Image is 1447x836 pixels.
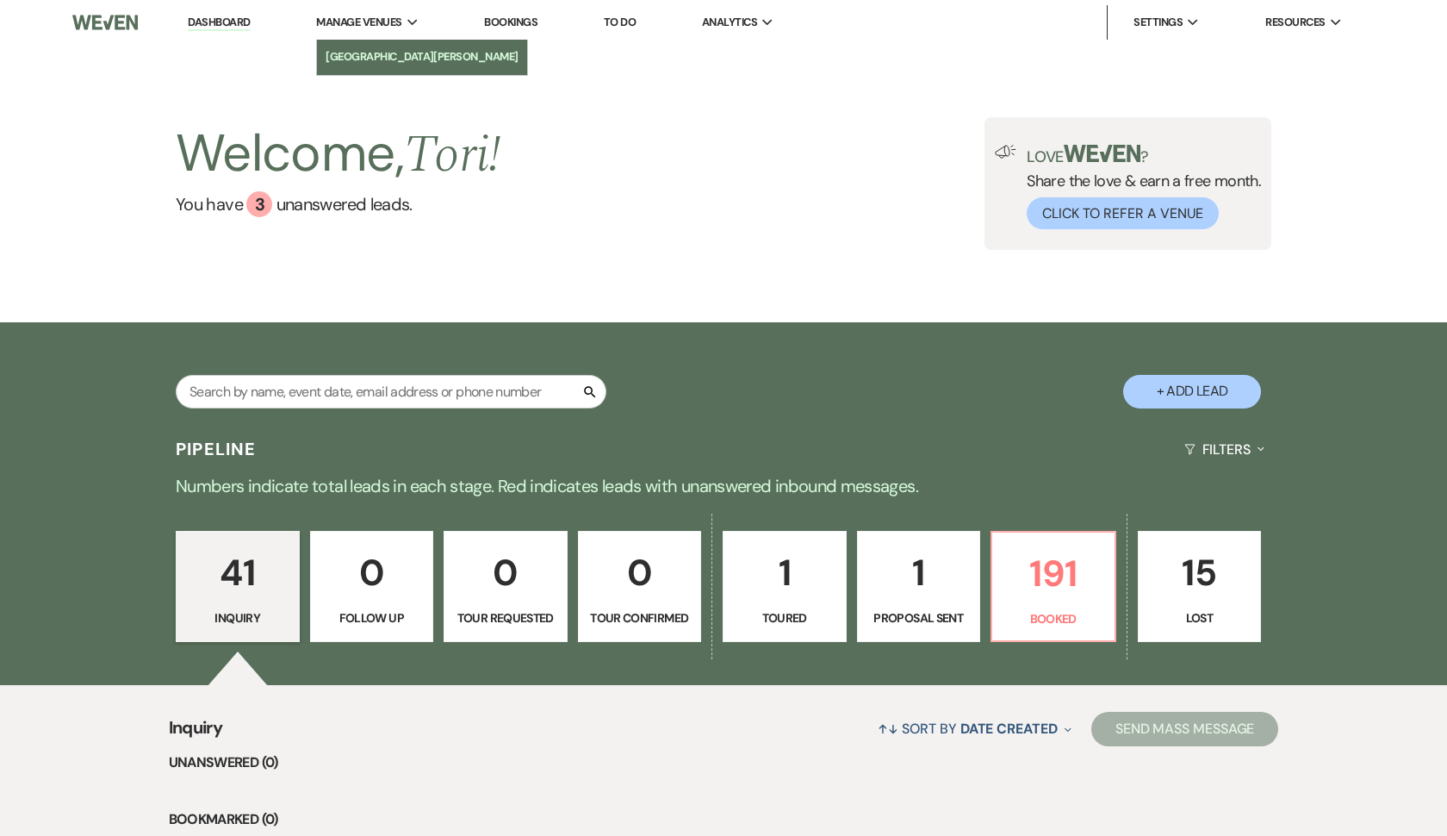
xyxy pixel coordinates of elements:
button: Click to Refer a Venue [1027,197,1219,229]
p: 1 [868,544,970,602]
p: Tour Requested [455,608,556,627]
button: Sort By Date Created [871,706,1077,752]
p: Proposal Sent [868,608,970,627]
img: loud-speaker-illustration.svg [995,145,1016,159]
button: Filters [1177,427,1271,472]
p: Love ? [1027,145,1261,165]
a: [GEOGRAPHIC_DATA][PERSON_NAME] [317,40,527,74]
button: Send Mass Message [1091,712,1279,746]
li: Bookmarked (0) [169,808,1279,831]
p: 0 [455,544,556,602]
li: Unanswered (0) [169,752,1279,774]
a: To Do [604,15,636,29]
a: 15Lost [1138,531,1262,643]
div: 3 [246,191,272,217]
a: 41Inquiry [176,531,300,643]
span: Manage Venues [316,14,401,31]
a: 0Tour Confirmed [578,531,702,643]
li: [GEOGRAPHIC_DATA][PERSON_NAME] [326,48,519,66]
p: Booked [1003,609,1104,628]
span: Inquiry [169,714,223,752]
p: 0 [321,544,423,602]
h2: Welcome, [176,117,501,191]
img: Weven Logo [72,4,138,41]
h3: Pipeline [176,437,257,461]
p: Toured [734,608,835,627]
p: Numbers indicate total leads in each stage. Red indicates leads with unanswered inbound messages. [103,472,1344,500]
p: Inquiry [187,608,289,627]
span: Tori ! [404,115,501,195]
span: Resources [1265,14,1325,31]
img: weven-logo-green.svg [1064,145,1140,162]
a: Dashboard [188,15,250,31]
span: Settings [1133,14,1183,31]
p: Tour Confirmed [589,608,691,627]
p: 0 [589,544,691,602]
input: Search by name, event date, email address or phone number [176,375,606,409]
span: ↑↓ [878,720,898,738]
a: 1Toured [723,531,847,643]
a: You have 3 unanswered leads. [176,191,501,217]
p: 15 [1149,544,1251,602]
p: 41 [187,544,289,602]
span: Analytics [702,14,757,31]
a: 1Proposal Sent [857,531,981,643]
a: 0Tour Requested [444,531,568,643]
p: 191 [1003,545,1104,602]
p: Follow Up [321,608,423,627]
span: Date Created [960,720,1058,738]
button: + Add Lead [1123,375,1261,409]
a: Bookings [484,15,537,29]
p: Lost [1149,608,1251,627]
a: 0Follow Up [310,531,434,643]
div: Share the love & earn a free month. [1016,145,1261,229]
p: 1 [734,544,835,602]
a: 191Booked [991,531,1116,643]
